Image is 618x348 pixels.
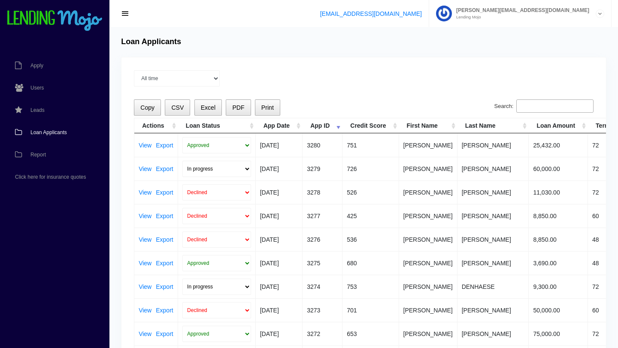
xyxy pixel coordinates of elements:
[399,298,457,322] td: [PERSON_NAME]
[156,284,173,290] a: Export
[15,174,86,180] span: Click here for insurance quotes
[140,104,154,111] span: Copy
[303,298,342,322] td: 3273
[529,133,588,157] td: 25,432.00
[256,322,303,345] td: [DATE]
[457,322,529,345] td: [PERSON_NAME]
[399,180,457,204] td: [PERSON_NAME]
[342,118,399,133] th: Credit Score: activate to sort column ascending
[529,275,588,298] td: 9,300.00
[303,180,342,204] td: 3278
[457,251,529,275] td: [PERSON_NAME]
[156,307,173,313] a: Export
[529,251,588,275] td: 3,690.00
[342,251,399,275] td: 680
[452,8,589,13] span: [PERSON_NAME][EMAIL_ADDRESS][DOMAIN_NAME]
[529,180,588,204] td: 11,030.00
[156,166,173,172] a: Export
[303,133,342,157] td: 3280
[156,237,173,243] a: Export
[457,118,529,133] th: Last Name: activate to sort column ascending
[156,331,173,337] a: Export
[399,228,457,251] td: [PERSON_NAME]
[256,275,303,298] td: [DATE]
[139,237,151,243] a: View
[457,133,529,157] td: [PERSON_NAME]
[529,298,588,322] td: 50,000.00
[139,331,151,337] a: View
[457,180,529,204] td: [PERSON_NAME]
[165,99,190,116] button: CSV
[139,260,151,266] a: View
[399,251,457,275] td: [PERSON_NAME]
[226,99,251,116] button: PDF
[171,104,184,111] span: CSV
[156,142,173,148] a: Export
[256,118,303,133] th: App Date: activate to sort column ascending
[261,104,274,111] span: Print
[156,189,173,195] a: Export
[529,157,588,180] td: 60,000.00
[30,108,45,113] span: Leads
[399,322,457,345] td: [PERSON_NAME]
[342,298,399,322] td: 701
[139,142,151,148] a: View
[256,180,303,204] td: [DATE]
[256,298,303,322] td: [DATE]
[320,10,422,17] a: [EMAIL_ADDRESS][DOMAIN_NAME]
[134,118,178,133] th: Actions: activate to sort column ascending
[342,204,399,228] td: 425
[256,228,303,251] td: [DATE]
[303,204,342,228] td: 3277
[303,251,342,275] td: 3275
[303,275,342,298] td: 3274
[139,307,151,313] a: View
[452,15,589,19] small: Lending Mojo
[156,260,173,266] a: Export
[529,228,588,251] td: 8,850.00
[457,275,529,298] td: DENHAESE
[529,204,588,228] td: 8,850.00
[156,213,173,219] a: Export
[342,157,399,180] td: 726
[30,152,46,157] span: Report
[342,180,399,204] td: 526
[139,284,151,290] a: View
[303,157,342,180] td: 3279
[30,130,67,135] span: Loan Applicants
[399,275,457,298] td: [PERSON_NAME]
[30,85,44,90] span: Users
[399,133,457,157] td: [PERSON_NAME]
[303,228,342,251] td: 3276
[6,10,103,32] img: logo-small.png
[201,104,215,111] span: Excel
[256,204,303,228] td: [DATE]
[256,157,303,180] td: [DATE]
[436,6,452,21] img: Profile image
[457,228,529,251] td: [PERSON_NAME]
[457,298,529,322] td: [PERSON_NAME]
[256,133,303,157] td: [DATE]
[121,37,181,47] h4: Loan Applicants
[399,204,457,228] td: [PERSON_NAME]
[139,213,151,219] a: View
[457,204,529,228] td: [PERSON_NAME]
[529,118,588,133] th: Loan Amount: activate to sort column ascending
[139,189,151,195] a: View
[178,118,256,133] th: Loan Status: activate to sort column ascending
[342,133,399,157] td: 751
[303,322,342,345] td: 3272
[303,118,342,133] th: App ID: activate to sort column ascending
[256,251,303,275] td: [DATE]
[342,275,399,298] td: 753
[139,166,151,172] a: View
[529,322,588,345] td: 75,000.00
[134,99,161,116] button: Copy
[494,99,594,113] label: Search:
[399,157,457,180] td: [PERSON_NAME]
[30,63,43,68] span: Apply
[516,99,594,113] input: Search:
[232,104,244,111] span: PDF
[342,228,399,251] td: 536
[457,157,529,180] td: [PERSON_NAME]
